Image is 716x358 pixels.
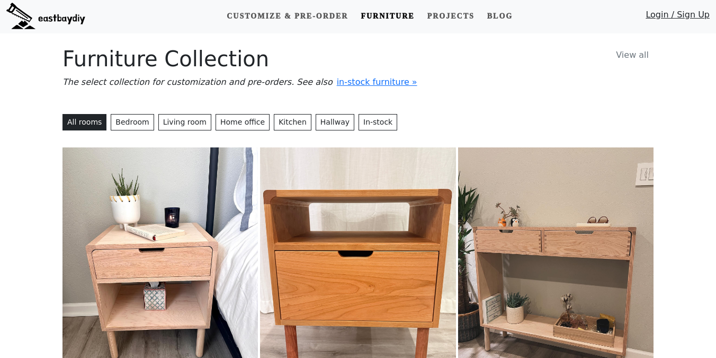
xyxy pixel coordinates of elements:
[274,114,311,130] button: Kitchen
[337,77,417,87] a: in-stock furniture »
[359,114,397,130] a: In-stock
[62,114,106,130] button: All rooms
[646,8,710,26] a: Login / Sign Up
[158,114,211,130] button: Living room
[316,114,354,130] button: Hallway
[260,264,455,274] a: Japanese Style Nightstand / Bedside Table Nightstand /w Top Shelf
[62,46,654,72] h1: Furniture Collection
[216,114,270,130] button: Home office
[62,264,258,274] a: Japanese Style Nightstand / Bedside Table
[222,6,352,26] a: Customize & Pre-order
[111,114,154,130] button: Bedroom
[62,77,333,87] i: The select collection for customization and pre-orders. See also
[458,264,654,274] a: Japanese Style Hallway Table / Shoe Cabinet
[6,3,85,29] img: eastbaydiy
[483,6,517,26] a: Blog
[611,46,654,64] a: View all
[356,6,418,26] a: Furniture
[423,6,479,26] a: Projects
